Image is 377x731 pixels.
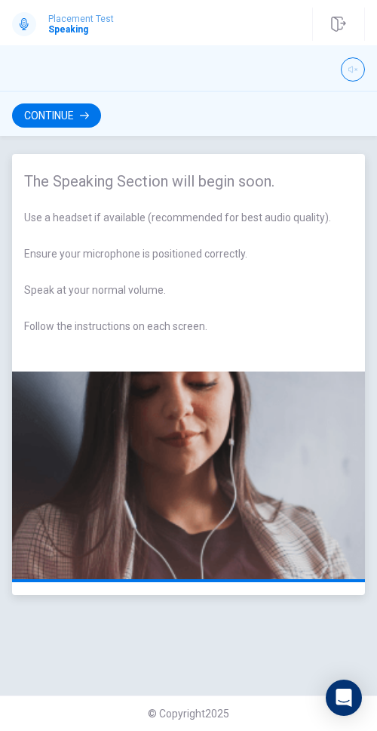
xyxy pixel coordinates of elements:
[24,208,353,353] span: Use a headset if available (recommended for best audio quality). Ensure your microphone is positi...
[48,24,114,35] h1: Speaking
[148,705,229,723] span: © Copyright 2025
[326,680,362,716] div: Open Intercom Messenger
[48,14,114,24] span: Placement Test
[12,103,101,128] button: Continue
[24,172,353,190] span: The Speaking Section will begin soon.
[12,372,365,582] img: speaking intro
